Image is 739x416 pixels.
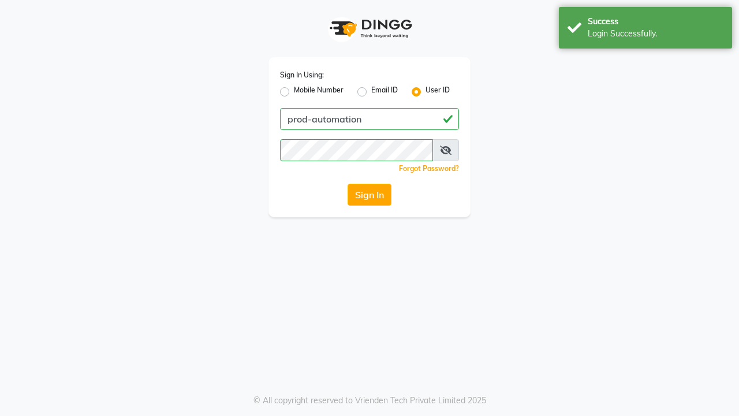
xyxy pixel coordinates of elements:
[399,164,459,173] a: Forgot Password?
[280,70,324,80] label: Sign In Using:
[294,85,344,99] label: Mobile Number
[323,12,416,46] img: logo1.svg
[280,108,459,130] input: Username
[426,85,450,99] label: User ID
[280,139,433,161] input: Username
[588,28,723,40] div: Login Successfully.
[348,184,391,206] button: Sign In
[588,16,723,28] div: Success
[371,85,398,99] label: Email ID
